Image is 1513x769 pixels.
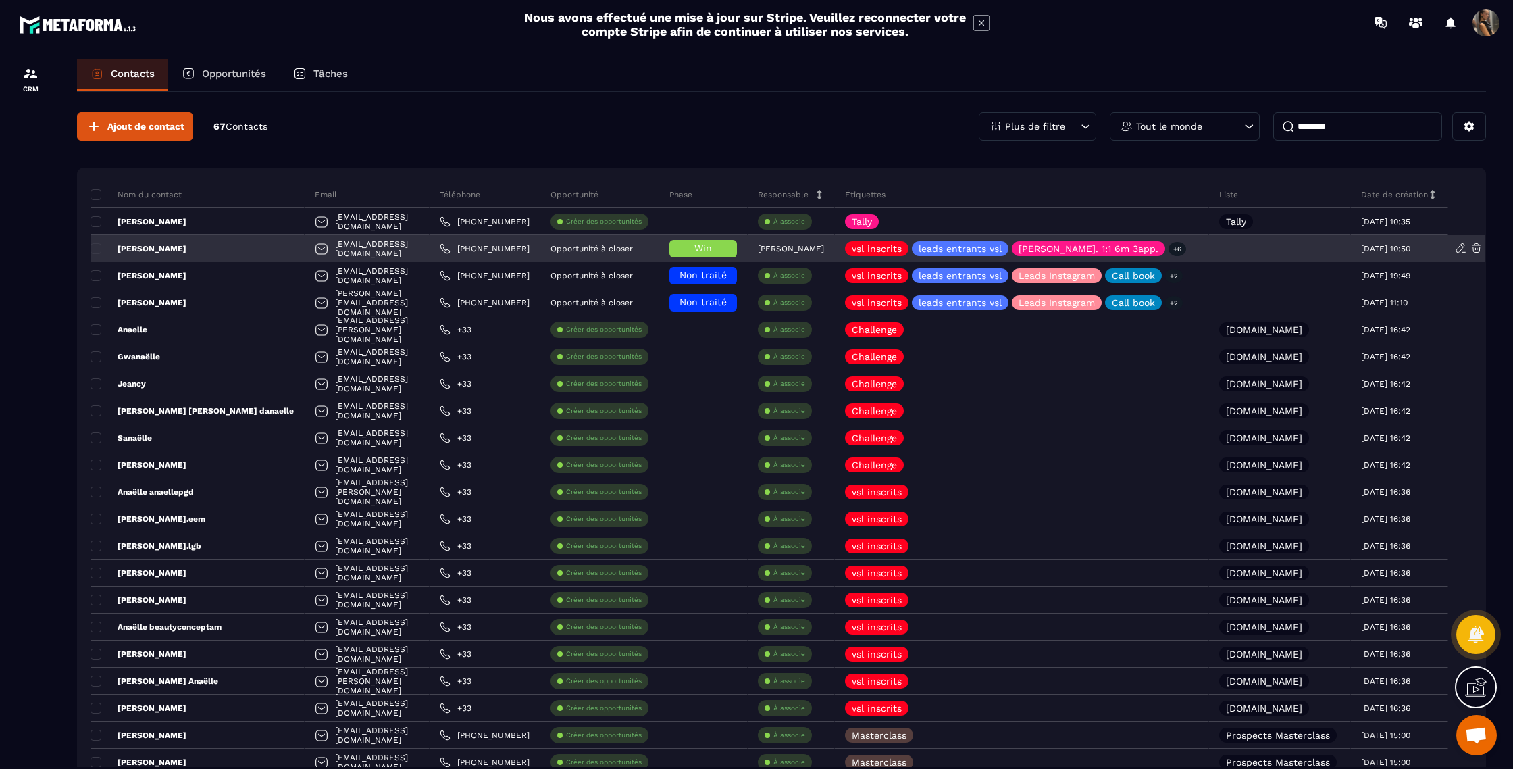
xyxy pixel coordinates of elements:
span: Non traité [679,297,727,307]
p: [DATE] 16:36 [1361,541,1410,551]
p: vsl inscrits [852,676,902,686]
p: +2 [1165,296,1183,310]
p: leads entrants vsl [919,298,1002,307]
p: À associe [773,487,805,497]
p: Opportunité [550,189,598,200]
p: Anaëlle beautyconceptam [91,622,222,632]
p: Sanaëlle [91,432,152,443]
p: [DOMAIN_NAME] [1226,379,1302,389]
p: leads entrants vsl [919,244,1002,253]
p: [PERSON_NAME] [91,460,186,470]
p: [PERSON_NAME] [91,216,186,227]
p: Créer des opportunités [566,541,642,551]
p: Anaëlle anaellepgd [91,487,194,497]
p: [DOMAIN_NAME] [1226,406,1302,416]
p: [DOMAIN_NAME] [1226,622,1302,632]
p: À associe [773,325,805,334]
p: [DATE] 16:36 [1361,622,1410,632]
p: 67 [213,120,267,133]
p: [DATE] 10:35 [1361,217,1410,226]
p: Créer des opportunités [566,217,642,226]
span: Non traité [679,270,727,280]
p: Tally [1226,217,1246,226]
p: [DOMAIN_NAME] [1226,541,1302,551]
p: [PERSON_NAME] [91,243,186,254]
p: vsl inscrits [852,568,902,578]
p: [DOMAIN_NAME] [1226,514,1302,524]
p: Challenge [852,379,897,389]
p: [PERSON_NAME] [91,595,186,605]
p: Téléphone [440,189,480,200]
p: [PERSON_NAME] [91,270,186,281]
p: [DATE] 16:36 [1361,649,1410,659]
p: Créer des opportunités [566,649,642,659]
p: [PERSON_NAME] [758,244,824,253]
p: [DATE] 19:49 [1361,271,1410,280]
p: À associe [773,460,805,470]
div: Ouvrir le chat [1456,715,1497,755]
p: [PERSON_NAME] Anaëlle [91,676,218,687]
a: +33 [440,568,471,578]
p: CRM [3,85,57,93]
p: Prospects Masterclass [1226,758,1330,767]
p: Créer des opportunités [566,460,642,470]
p: Créer des opportunités [566,703,642,713]
p: vsl inscrits [852,487,902,497]
p: Contacts [111,68,155,80]
p: Masterclass [852,758,906,767]
p: [PERSON_NAME]. 1:1 6m 3app. [1019,244,1158,253]
span: Win [694,243,712,253]
a: +33 [440,622,471,632]
p: À associe [773,595,805,605]
p: À associe [773,271,805,280]
p: vsl inscrits [852,271,902,280]
a: [PHONE_NUMBER] [440,730,530,741]
a: +33 [440,649,471,660]
p: Créer des opportunités [566,514,642,524]
p: Opportunités [202,68,266,80]
a: +33 [440,405,471,416]
p: +6 [1169,242,1186,256]
p: Créer des opportunités [566,406,642,416]
p: À associe [773,514,805,524]
a: +33 [440,514,471,524]
a: +33 [440,324,471,335]
p: Challenge [852,325,897,334]
p: [DATE] 16:36 [1361,514,1410,524]
p: Gwanaëlle [91,351,160,362]
p: Challenge [852,433,897,443]
a: Tâches [280,59,361,91]
img: logo [19,12,140,37]
p: [PERSON_NAME] [91,568,186,578]
p: Plus de filtre [1005,122,1065,131]
p: vsl inscrits [852,595,902,605]
p: À associe [773,379,805,389]
p: [PERSON_NAME] [91,703,186,714]
p: Opportunité à closer [550,271,633,280]
p: [PERSON_NAME] [91,649,186,660]
p: [DATE] 16:42 [1361,460,1410,470]
p: [DOMAIN_NAME] [1226,703,1302,713]
p: Leads Instagram [1019,298,1095,307]
p: [DOMAIN_NAME] [1226,460,1302,470]
a: [PHONE_NUMBER] [440,757,530,768]
p: À associe [773,703,805,713]
span: Ajout de contact [107,120,184,133]
p: Call book [1112,271,1155,280]
a: Contacts [77,59,168,91]
p: [DATE] 16:36 [1361,703,1410,713]
p: Tally [852,217,872,226]
p: vsl inscrits [852,703,902,713]
button: Ajout de contact [77,112,193,141]
p: [DOMAIN_NAME] [1226,352,1302,362]
p: Responsable [758,189,809,200]
a: [PHONE_NUMBER] [440,243,530,254]
p: [PERSON_NAME].eem [91,514,205,524]
p: À associe [773,676,805,686]
p: À associe [773,298,805,307]
a: +33 [440,378,471,389]
p: vsl inscrits [852,649,902,659]
a: +33 [440,541,471,551]
p: [DATE] 16:42 [1361,379,1410,389]
p: Challenge [852,406,897,416]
